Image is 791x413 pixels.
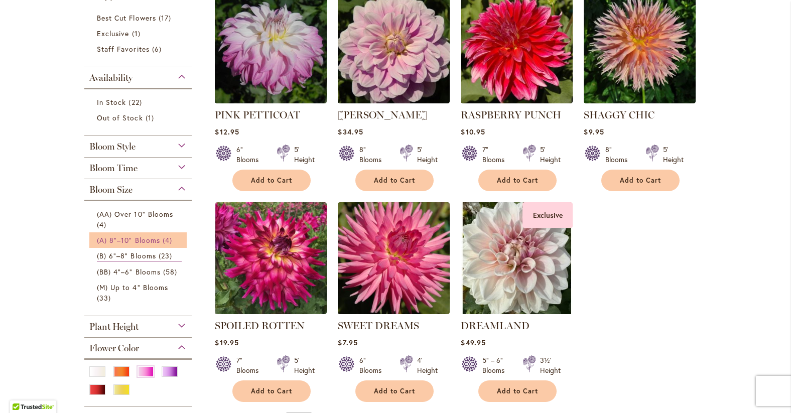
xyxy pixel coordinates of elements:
[89,321,139,332] span: Plant Height
[97,44,182,54] a: Staff Favorites
[89,163,138,174] span: Bloom Time
[215,307,327,316] a: SPOILED ROTTEN
[338,202,450,314] img: SWEET DREAMS
[97,219,109,230] span: 4
[232,170,311,191] button: Add to Cart
[97,282,182,303] a: (M) Up to 4" Blooms 33
[97,113,143,122] span: Out of Stock
[215,338,238,347] span: $19.95
[132,28,143,39] span: 1
[601,170,680,191] button: Add to Cart
[522,202,573,228] div: Exclusive
[97,112,182,123] a: Out of Stock 1
[215,127,239,136] span: $12.95
[215,320,305,332] a: SPOILED ROTTEN
[97,97,182,107] a: In Stock 22
[232,380,311,402] button: Add to Cart
[540,355,561,375] div: 3½' Height
[478,380,557,402] button: Add to Cart
[461,202,573,314] img: DREAMLAND
[497,387,538,395] span: Add to Cart
[89,343,139,354] span: Flower Color
[374,387,415,395] span: Add to Cart
[8,377,36,405] iframe: Launch Accessibility Center
[338,320,419,332] a: SWEET DREAMS
[497,176,538,185] span: Add to Cart
[478,170,557,191] button: Add to Cart
[251,387,292,395] span: Add to Cart
[359,355,387,375] div: 6" Blooms
[97,13,156,23] span: Best Cut Flowers
[338,96,450,105] a: Randi Dawn
[663,145,684,165] div: 5' Height
[461,307,573,316] a: DREAMLAND Exclusive
[97,235,160,245] span: (A) 8"–10" Blooms
[97,13,182,23] a: Best Cut Flowers
[146,112,157,123] span: 1
[620,176,661,185] span: Add to Cart
[159,250,175,261] span: 23
[97,235,182,245] a: (A) 8"–10" Blooms 4
[461,127,485,136] span: $10.95
[89,72,133,83] span: Availability
[417,355,438,375] div: 4' Height
[97,267,161,277] span: (BB) 4"–6" Blooms
[338,127,363,136] span: $34.95
[159,13,174,23] span: 17
[605,145,633,165] div: 8" Blooms
[97,44,150,54] span: Staff Favorites
[374,176,415,185] span: Add to Cart
[355,380,434,402] button: Add to Cart
[128,97,144,107] span: 22
[97,283,168,292] span: (M) Up to 4" Blooms
[251,176,292,185] span: Add to Cart
[584,109,654,121] a: SHAGGY CHIC
[97,29,129,38] span: Exclusive
[540,145,561,165] div: 5' Height
[236,355,265,375] div: 7" Blooms
[338,338,357,347] span: $7.95
[89,184,133,195] span: Bloom Size
[461,96,573,105] a: RASPBERRY PUNCH
[97,28,182,39] a: Exclusive
[215,109,300,121] a: PINK PETTICOAT
[482,355,510,375] div: 5" – 6" Blooms
[355,170,434,191] button: Add to Cart
[461,320,530,332] a: DREAMLAND
[97,251,156,260] span: (B) 6"–8" Blooms
[97,293,113,303] span: 33
[97,266,182,277] a: (BB) 4"–6" Blooms 58
[461,109,561,121] a: RASPBERRY PUNCH
[97,209,173,219] span: (AA) Over 10" Blooms
[584,96,696,105] a: SHAGGY CHIC
[97,209,182,230] a: (AA) Over 10" Blooms 4
[461,338,485,347] span: $49.95
[338,109,427,121] a: [PERSON_NAME]
[584,127,604,136] span: $9.95
[152,44,164,54] span: 6
[236,145,265,165] div: 6" Blooms
[417,145,438,165] div: 5' Height
[163,266,180,277] span: 58
[215,96,327,105] a: Pink Petticoat
[89,141,136,152] span: Bloom Style
[294,355,315,375] div: 5' Height
[359,145,387,165] div: 8" Blooms
[482,145,510,165] div: 7" Blooms
[215,202,327,314] img: SPOILED ROTTEN
[338,307,450,316] a: SWEET DREAMS
[97,97,126,107] span: In Stock
[294,145,315,165] div: 5' Height
[163,235,175,245] span: 4
[97,250,182,261] a: (B) 6"–8" Blooms 23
